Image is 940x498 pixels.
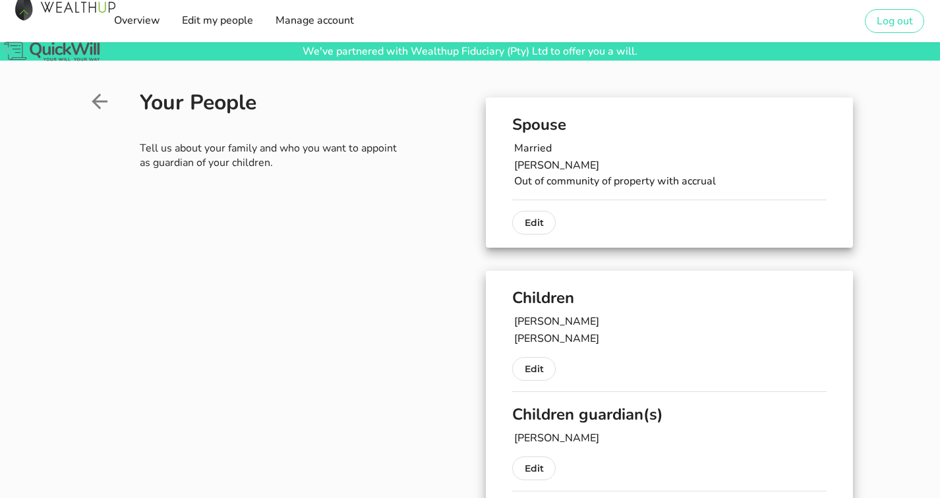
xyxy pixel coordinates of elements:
[512,456,556,480] button: Edit
[514,140,826,156] p: Married
[274,13,353,28] span: Manage account
[514,157,826,173] p: [PERSON_NAME]
[865,9,924,33] button: Log out
[512,113,826,136] h2: Spouse
[525,361,543,377] p: Edit
[512,211,556,235] button: Edit
[514,173,826,189] p: Out of community of property with accrual
[514,314,826,329] p: [PERSON_NAME]
[876,14,913,28] span: Log out
[140,91,405,115] h1: Your People
[514,430,826,446] p: [PERSON_NAME]
[512,357,556,381] button: Edit
[525,215,543,231] p: Edit
[181,13,253,28] span: Edit my people
[514,331,826,346] p: [PERSON_NAME]
[109,8,163,34] a: Overview
[525,460,543,476] p: Edit
[512,286,826,310] h2: Children
[270,8,357,34] a: Manage account
[177,8,257,34] a: Edit my people
[140,128,405,170] p: Tell us about your family and who you want to appoint as guardian of your children.
[113,13,160,28] span: Overview
[512,402,826,426] h2: Children guardian(s)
